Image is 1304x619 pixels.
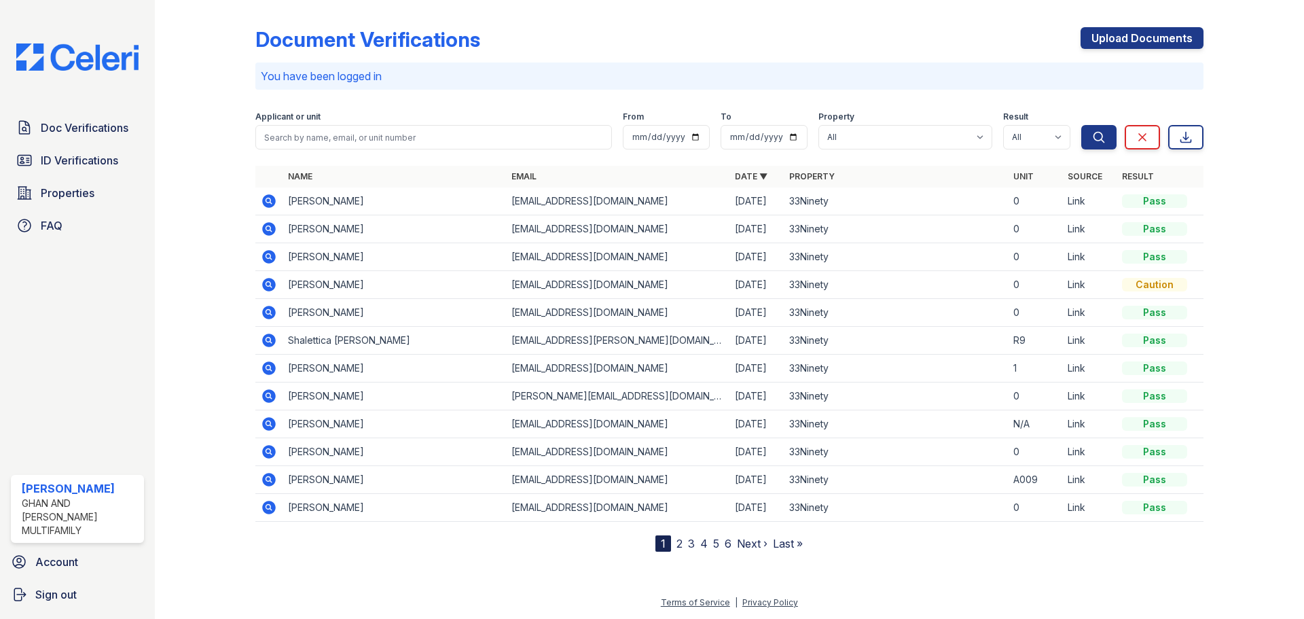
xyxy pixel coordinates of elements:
[784,355,1007,383] td: 33Ninety
[283,215,506,243] td: [PERSON_NAME]
[729,410,784,438] td: [DATE]
[784,299,1007,327] td: 33Ninety
[283,410,506,438] td: [PERSON_NAME]
[1122,306,1187,319] div: Pass
[255,111,321,122] label: Applicant or unit
[1122,171,1154,181] a: Result
[661,597,730,607] a: Terms of Service
[784,327,1007,355] td: 33Ninety
[1062,243,1117,271] td: Link
[1062,410,1117,438] td: Link
[784,383,1007,410] td: 33Ninety
[729,438,784,466] td: [DATE]
[506,438,729,466] td: [EMAIL_ADDRESS][DOMAIN_NAME]
[1122,445,1187,459] div: Pass
[700,537,708,550] a: 4
[737,537,767,550] a: Next ›
[506,355,729,383] td: [EMAIL_ADDRESS][DOMAIN_NAME]
[729,327,784,355] td: [DATE]
[1122,334,1187,347] div: Pass
[784,188,1007,215] td: 33Ninety
[506,243,729,271] td: [EMAIL_ADDRESS][DOMAIN_NAME]
[1008,299,1062,327] td: 0
[506,383,729,410] td: [PERSON_NAME][EMAIL_ADDRESS][DOMAIN_NAME]
[1062,188,1117,215] td: Link
[1008,383,1062,410] td: 0
[1062,327,1117,355] td: Link
[41,185,94,201] span: Properties
[784,243,1007,271] td: 33Ninety
[784,466,1007,494] td: 33Ninety
[1081,27,1203,49] a: Upload Documents
[11,114,144,141] a: Doc Verifications
[721,111,731,122] label: To
[735,597,738,607] div: |
[1062,355,1117,383] td: Link
[41,217,62,234] span: FAQ
[5,548,149,576] a: Account
[784,215,1007,243] td: 33Ninety
[5,43,149,71] img: CE_Logo_Blue-a8612792a0a2168367f1c8372b55b34899dd931a85d93a1a3d3e32e68fde9ad4.png
[283,327,506,355] td: Shalettica [PERSON_NAME]
[283,271,506,299] td: [PERSON_NAME]
[1062,299,1117,327] td: Link
[283,188,506,215] td: [PERSON_NAME]
[283,438,506,466] td: [PERSON_NAME]
[784,494,1007,522] td: 33Ninety
[729,243,784,271] td: [DATE]
[1062,271,1117,299] td: Link
[1122,361,1187,375] div: Pass
[1008,494,1062,522] td: 0
[283,494,506,522] td: [PERSON_NAME]
[1062,466,1117,494] td: Link
[1062,494,1117,522] td: Link
[506,188,729,215] td: [EMAIL_ADDRESS][DOMAIN_NAME]
[1008,355,1062,383] td: 1
[506,410,729,438] td: [EMAIL_ADDRESS][DOMAIN_NAME]
[655,535,671,552] div: 1
[1008,215,1062,243] td: 0
[506,271,729,299] td: [EMAIL_ADDRESS][DOMAIN_NAME]
[1122,389,1187,403] div: Pass
[735,171,767,181] a: Date ▼
[676,537,683,550] a: 2
[1008,438,1062,466] td: 0
[1008,271,1062,299] td: 0
[1003,111,1028,122] label: Result
[41,152,118,169] span: ID Verifications
[688,537,695,550] a: 3
[506,466,729,494] td: [EMAIL_ADDRESS][DOMAIN_NAME]
[5,581,149,608] button: Sign out
[1122,501,1187,514] div: Pass
[729,355,784,383] td: [DATE]
[506,327,729,355] td: [EMAIL_ADDRESS][PERSON_NAME][DOMAIN_NAME]
[283,383,506,410] td: [PERSON_NAME]
[1008,466,1062,494] td: A009
[511,171,537,181] a: Email
[35,586,77,603] span: Sign out
[1008,410,1062,438] td: N/A
[1062,215,1117,243] td: Link
[623,111,644,122] label: From
[725,537,731,550] a: 6
[1122,222,1187,236] div: Pass
[288,171,312,181] a: Name
[35,554,78,570] span: Account
[1008,188,1062,215] td: 0
[283,466,506,494] td: [PERSON_NAME]
[283,355,506,383] td: [PERSON_NAME]
[773,537,803,550] a: Last »
[283,243,506,271] td: [PERSON_NAME]
[1122,250,1187,264] div: Pass
[784,410,1007,438] td: 33Ninety
[1122,194,1187,208] div: Pass
[1008,243,1062,271] td: 0
[11,147,144,174] a: ID Verifications
[729,466,784,494] td: [DATE]
[22,497,139,537] div: Ghan and [PERSON_NAME] Multifamily
[742,597,798,607] a: Privacy Policy
[713,537,719,550] a: 5
[729,299,784,327] td: [DATE]
[784,438,1007,466] td: 33Ninety
[1068,171,1102,181] a: Source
